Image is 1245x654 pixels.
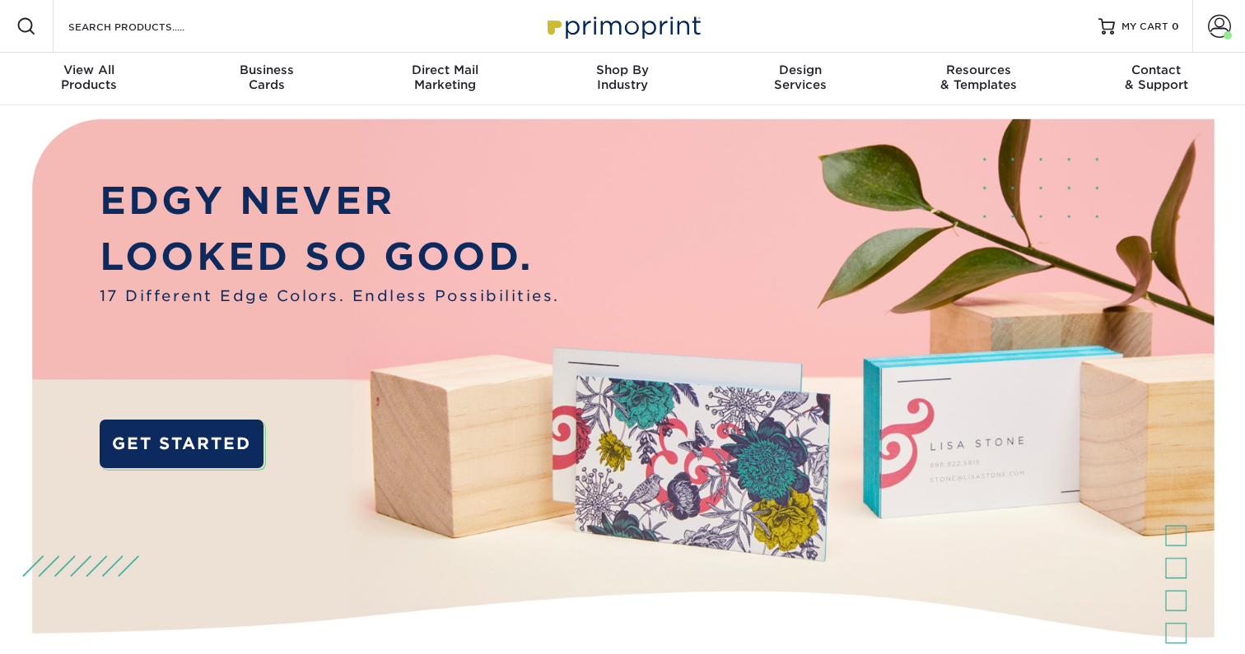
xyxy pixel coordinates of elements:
a: Contact& Support [1067,53,1245,105]
p: EDGY NEVER [100,173,560,229]
a: GET STARTED [100,420,263,469]
span: Resources [889,63,1067,77]
div: Services [711,63,889,92]
div: & Support [1067,63,1245,92]
span: Contact [1067,63,1245,77]
span: MY CART [1121,20,1168,34]
span: Business [178,63,356,77]
a: Resources& Templates [889,53,1067,105]
div: Marketing [356,63,534,92]
span: Direct Mail [356,63,534,77]
div: & Templates [889,63,1067,92]
p: LOOKED SO GOOD. [100,229,560,285]
div: Industry [534,63,711,92]
a: DesignServices [711,53,889,105]
span: Shop By [534,63,711,77]
a: BusinessCards [178,53,356,105]
span: Design [711,63,889,77]
a: Direct MailMarketing [356,53,534,105]
img: Primoprint [540,8,705,44]
a: Shop ByIndustry [534,53,711,105]
span: 0 [1172,21,1179,32]
div: Cards [178,63,356,92]
span: 17 Different Edge Colors. Endless Possibilities. [100,285,560,307]
input: SEARCH PRODUCTS..... [67,16,227,36]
